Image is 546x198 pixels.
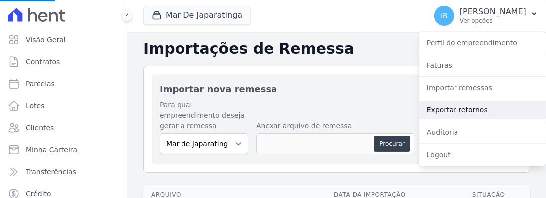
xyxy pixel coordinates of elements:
span: Contratos [26,57,60,67]
a: Clientes [4,118,123,138]
span: IB [441,12,448,19]
a: Parcelas [4,74,123,94]
p: Ver opções [460,17,526,25]
label: Anexar arquivo de remessa [256,121,415,131]
button: Procurar [374,136,410,152]
a: Exportar retornos [419,101,546,119]
h2: Importações de Remessa [143,40,530,58]
label: Para qual empreendimento deseja gerar a remessa [160,100,248,131]
span: Visão Geral [26,35,66,45]
button: IB [PERSON_NAME] Ver opções [426,2,546,30]
span: Lotes [26,101,45,111]
a: Perfil do empreendimento [419,34,546,52]
a: Importar remessas [419,79,546,97]
a: Visão Geral [4,30,123,50]
a: Auditoria [419,123,546,141]
span: Clientes [26,123,54,133]
button: Mar De Japaratinga [143,6,251,25]
a: Minha Carteira [4,140,123,160]
a: Faturas [419,56,546,74]
span: Transferências [26,167,76,177]
a: Lotes [4,96,123,116]
p: [PERSON_NAME] [460,7,526,17]
a: Logout [419,146,546,164]
a: Transferências [4,162,123,182]
span: Parcelas [26,79,55,89]
h2: Importar nova remessa [160,82,514,96]
span: Minha Carteira [26,145,77,155]
a: Contratos [4,52,123,72]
